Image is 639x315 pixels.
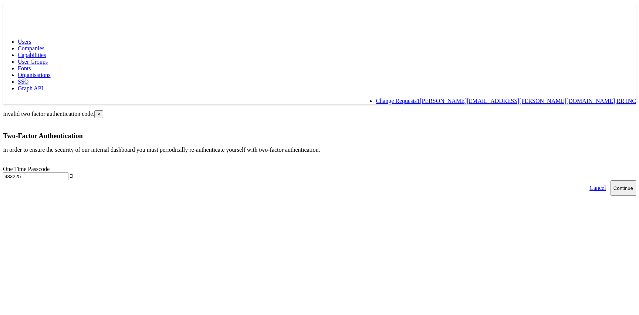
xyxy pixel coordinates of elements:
button: Continue [611,180,636,196]
a: Capabilities [18,52,46,58]
a: User Groups [18,58,48,65]
p: In order to ensure the security of our internal dashboard you must periodically re-authenticate y... [3,147,636,153]
a: RR INC [616,98,636,104]
a: Organisations [18,72,51,78]
label: One Time Passcode [3,166,50,172]
a: Graph API [18,85,43,91]
span: 1 [417,98,420,104]
input: Enter the code [3,172,68,180]
a: [PERSON_NAME][EMAIL_ADDRESS][PERSON_NAME][DOMAIN_NAME] [420,98,615,104]
button: Close [94,110,103,118]
a: Fonts [18,65,31,71]
a: Change Requests1 [376,98,420,104]
div: Invalid two factor authentication code. [3,110,636,118]
h3: Two-Factor Authentication [3,132,636,140]
a: Cancel [585,180,610,196]
a: Users [18,38,31,45]
a: SSO [18,78,28,85]
span: × [97,111,100,117]
a: Companies [18,45,44,51]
